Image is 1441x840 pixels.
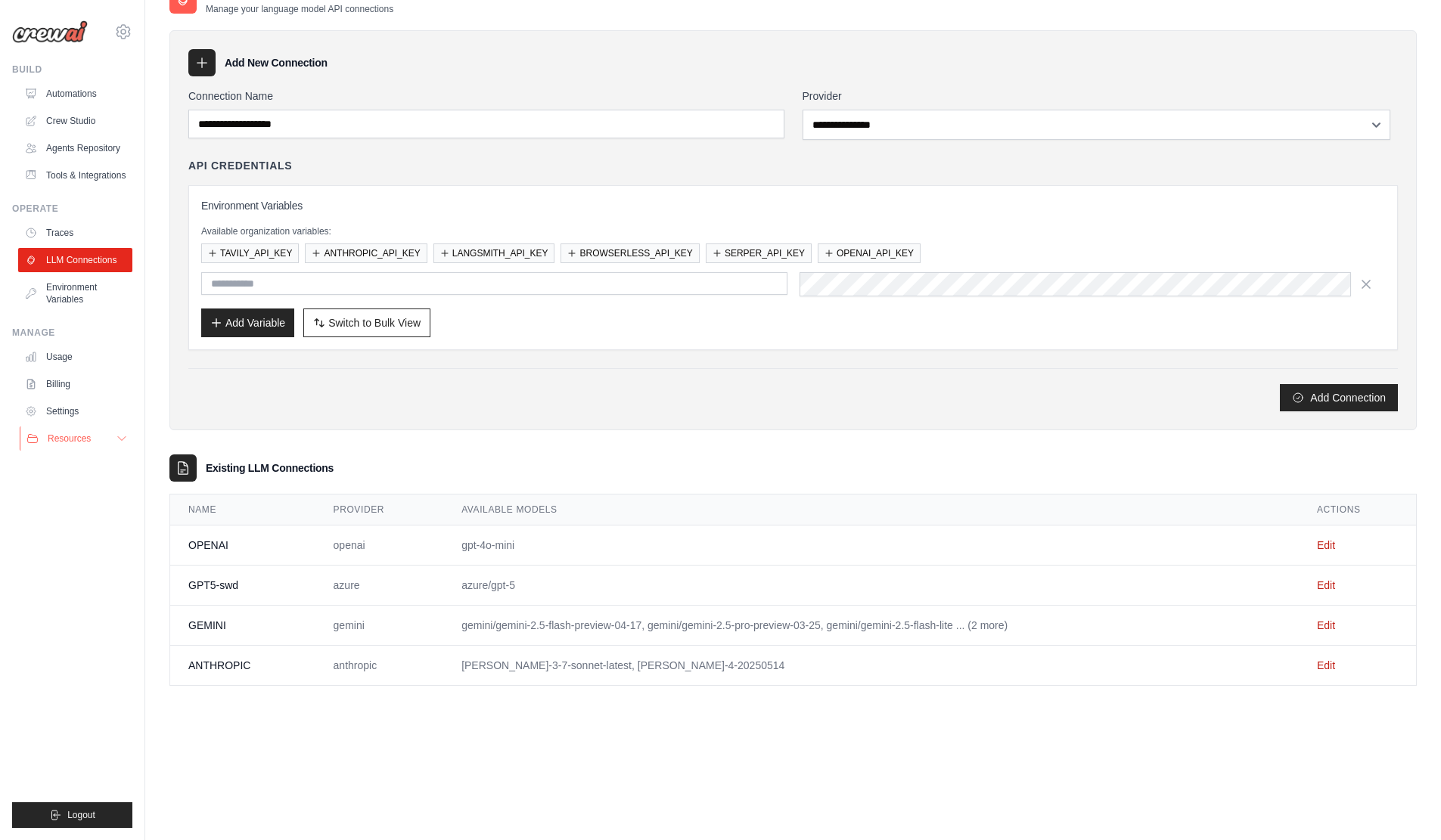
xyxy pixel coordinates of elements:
[1317,619,1335,631] a: Edit
[18,221,132,245] a: Traces
[48,432,91,445] span: Resources
[818,243,921,263] button: OPENAI_API_KEY
[443,565,1299,605] td: azure/gpt-5
[201,243,299,263] button: TAVILY_API_KEY
[18,163,132,188] a: Tools & Integrations
[18,136,132,160] a: Agents Repository
[1317,539,1335,551] a: Edit
[170,645,315,685] td: ANTHROPIC
[18,109,132,133] a: Crew Studio
[12,802,132,828] button: Logout
[18,248,132,272] a: LLM Connections
[225,55,328,70] h3: Add New Connection
[18,275,132,312] a: Environment Variables
[12,20,88,43] img: Logo
[433,243,555,263] button: LANGSMITH_API_KEY
[12,64,132,76] div: Build
[1280,384,1398,411] button: Add Connection
[188,158,292,173] h4: API Credentials
[1317,659,1335,671] a: Edit
[201,308,294,337] button: Add Variable
[18,345,132,369] a: Usage
[170,605,315,645] td: GEMINI
[12,203,132,215] div: Operate
[1299,494,1416,525] th: Actions
[67,809,95,821] span: Logout
[706,243,812,263] button: SERPER_API_KEY
[206,460,334,476] h3: Existing LLM Connections
[328,315,421,330] span: Switch to Bulk View
[443,494,1299,525] th: Available Models
[443,605,1299,645] td: gemini/gemini-2.5-flash-preview-04-17, gemini/gemini-2.5-pro-preview-03-25, gemini/gemini-2.5-fla...
[18,399,132,423] a: Settings
[305,243,427,263] button: ANTHROPIC_API_KEY
[315,525,444,565] td: openai
[170,494,315,525] th: Name
[20,426,134,451] button: Resources
[443,525,1299,565] td: gpt-4o-mini
[315,645,444,685] td: anthropic
[170,525,315,565] td: OPENAI
[443,645,1299,685] td: [PERSON_NAME]-3-7-sonnet-latest, [PERSON_NAME]-4-20250514
[315,605,444,645] td: gemini
[315,494,444,525] th: Provider
[303,308,430,337] button: Switch to Bulk View
[18,372,132,396] a: Billing
[206,3,393,15] p: Manage your language model API connections
[561,243,699,263] button: BROWSERLESS_API_KEY
[315,565,444,605] td: azure
[201,198,1385,213] h3: Environment Variables
[201,225,1385,237] p: Available organization variables:
[12,327,132,339] div: Manage
[1317,579,1335,591] a: Edit
[18,82,132,106] a: Automations
[188,88,784,104] label: Connection Name
[170,565,315,605] td: GPT5-swd
[803,88,1399,104] label: Provider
